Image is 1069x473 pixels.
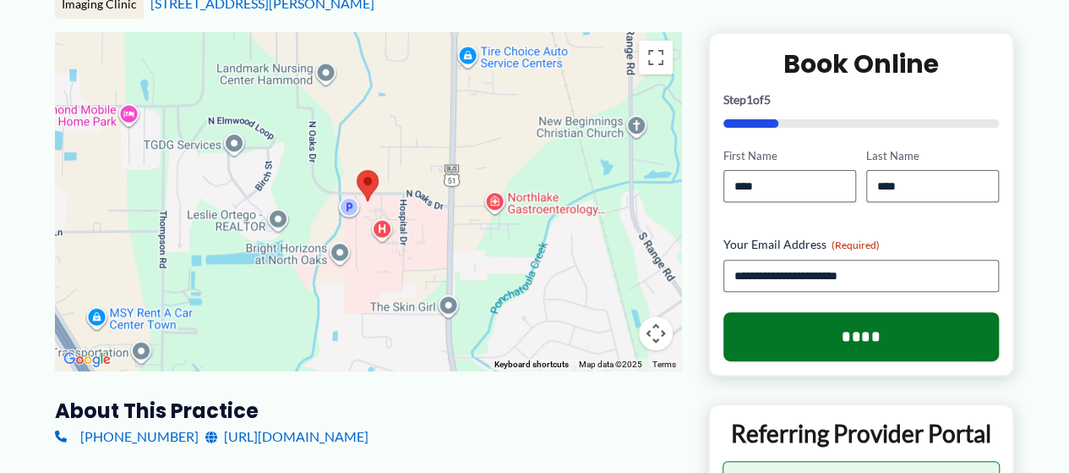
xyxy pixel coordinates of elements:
span: (Required) [832,239,880,251]
label: Last Name [866,148,999,164]
button: Toggle fullscreen view [639,41,673,74]
a: [PHONE_NUMBER] [55,424,199,449]
span: 5 [764,92,771,107]
a: Terms (opens in new tab) [652,360,676,369]
span: Map data ©2025 [579,360,642,369]
button: Keyboard shortcuts [494,359,569,371]
img: Google [59,349,115,371]
label: Your Email Address [723,236,1000,253]
h3: About this practice [55,398,681,424]
p: Referring Provider Portal [723,418,1001,448]
a: Open this area in Google Maps (opens a new window) [59,349,115,371]
button: Map camera controls [639,316,673,350]
h2: Book Online [723,47,1000,80]
span: 1 [746,92,753,107]
label: First Name [723,148,856,164]
p: Step of [723,94,1000,106]
a: [URL][DOMAIN_NAME] [205,424,368,449]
